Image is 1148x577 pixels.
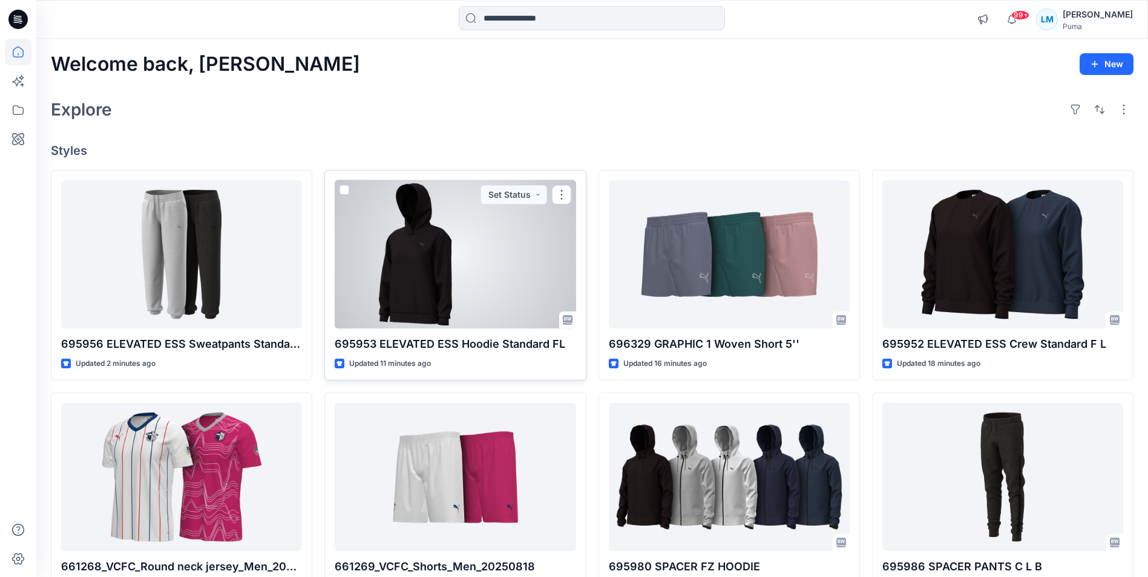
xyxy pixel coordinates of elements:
a: 661268_VCFC_Round neck jersey_Men_20250818 [61,403,302,551]
div: Puma [1063,22,1133,31]
a: 695952 ELEVATED ESS Crew Standard F L [882,180,1123,328]
a: 695986 SPACER PANTS C L B [882,403,1123,551]
a: 695980 SPACER FZ HOODIE [609,403,850,551]
a: 661269_VCFC_Shorts_Men_20250818 [335,403,576,551]
h2: Welcome back, [PERSON_NAME] [51,53,360,76]
div: [PERSON_NAME] [1063,7,1133,22]
span: 99+ [1011,10,1029,20]
div: LM [1036,8,1058,30]
p: 695953 ELEVATED ESS Hoodie Standard FL [335,336,576,353]
h2: Explore [51,100,112,119]
button: New [1080,53,1133,75]
p: 661269_VCFC_Shorts_Men_20250818 [335,558,576,575]
a: 695956 ELEVATED ESS Sweatpants Standard F L [61,180,302,328]
p: Updated 2 minutes ago [76,357,156,370]
p: 695956 ELEVATED ESS Sweatpants Standard F L [61,336,302,353]
p: 695952 ELEVATED ESS Crew Standard F L [882,336,1123,353]
p: 661268_VCFC_Round neck jersey_Men_20250818 [61,558,302,575]
h4: Styles [51,143,1133,158]
p: Updated 11 minutes ago [349,357,431,370]
a: 696329 GRAPHIC 1 Woven Short 5'' [609,180,850,328]
p: Updated 16 minutes ago [623,357,707,370]
p: 695980 SPACER FZ HOODIE [609,558,850,575]
a: 695953 ELEVATED ESS Hoodie Standard FL [335,180,576,328]
p: 695986 SPACER PANTS C L B [882,558,1123,575]
p: 696329 GRAPHIC 1 Woven Short 5'' [609,336,850,353]
p: Updated 18 minutes ago [897,357,980,370]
